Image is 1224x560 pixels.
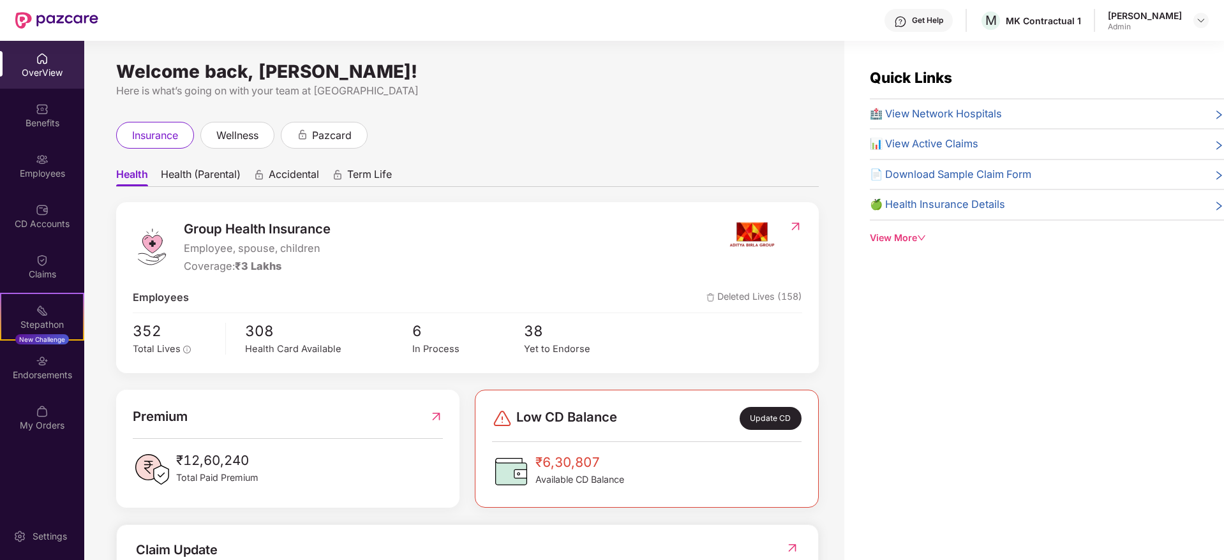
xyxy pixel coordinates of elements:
span: 38 [524,320,636,343]
div: Update CD [740,407,802,430]
div: View More [870,231,1224,245]
div: New Challenge [15,334,69,344]
span: Group Health Insurance [184,219,331,239]
span: Quick Links [870,69,952,86]
div: animation [332,169,343,181]
div: Admin [1108,22,1182,32]
img: svg+xml;base64,PHN2ZyBpZD0iU2V0dGluZy0yMHgyMCIgeG1sbnM9Imh0dHA6Ly93d3cudzMub3JnLzIwMDAvc3ZnIiB3aW... [13,530,26,543]
div: Settings [29,530,71,543]
span: pazcard [312,128,352,144]
img: CDBalanceIcon [492,452,530,490]
img: svg+xml;base64,PHN2ZyBpZD0iQ2xhaW0iIHhtbG5zPSJodHRwOi8vd3d3LnczLm9yZy8yMDAwL3N2ZyIgd2lkdGg9IjIwIi... [36,254,49,267]
img: PaidPremiumIcon [133,450,171,489]
span: info-circle [183,346,191,353]
span: ₹12,60,240 [176,450,258,471]
span: Accidental [269,168,319,186]
span: down [917,233,926,242]
span: 📊 View Active Claims [870,136,978,152]
img: RedirectIcon [786,542,799,554]
div: In Process [412,342,524,357]
div: [PERSON_NAME] [1108,10,1182,22]
div: Welcome back, [PERSON_NAME]! [116,66,819,77]
div: animation [253,169,265,181]
span: 308 [245,320,412,343]
img: svg+xml;base64,PHN2ZyBpZD0iQ0RfQWNjb3VudHMiIGRhdGEtbmFtZT0iQ0QgQWNjb3VudHMiIHhtbG5zPSJodHRwOi8vd3... [36,203,49,216]
span: 6 [412,320,524,343]
span: Premium [133,406,188,427]
span: Total Lives [133,343,181,355]
div: Here is what’s going on with your team at [GEOGRAPHIC_DATA] [116,83,819,99]
span: right [1214,108,1224,122]
span: ₹6,30,807 [535,452,624,473]
img: svg+xml;base64,PHN2ZyBpZD0iSGVscC0zMngzMiIgeG1sbnM9Imh0dHA6Ly93d3cudzMub3JnLzIwMDAvc3ZnIiB3aWR0aD... [894,15,907,28]
img: insurerIcon [728,219,776,251]
img: svg+xml;base64,PHN2ZyBpZD0iTXlfT3JkZXJzIiBkYXRhLW5hbWU9Ik15IE9yZGVycyIgeG1sbnM9Imh0dHA6Ly93d3cudz... [36,405,49,418]
span: ₹3 Lakhs [235,260,281,272]
span: Deleted Lives (158) [706,290,802,306]
span: Employee, spouse, children [184,240,331,257]
span: Total Paid Premium [176,471,258,485]
div: Coverage: [184,258,331,275]
img: svg+xml;base64,PHN2ZyBpZD0iRGFuZ2VyLTMyeDMyIiB4bWxucz0iaHR0cDovL3d3dy53My5vcmcvMjAwMC9zdmciIHdpZH... [492,408,512,429]
span: right [1214,138,1224,152]
img: RedirectIcon [789,220,802,233]
span: Health [116,168,148,186]
img: deleteIcon [706,293,715,302]
div: Yet to Endorse [524,342,636,357]
span: 352 [133,320,216,343]
img: New Pazcare Logo [15,12,98,29]
div: Stepathon [1,318,83,331]
span: Available CD Balance [535,473,624,487]
img: svg+xml;base64,PHN2ZyBpZD0iRW1wbG95ZWVzIiB4bWxucz0iaHR0cDovL3d3dy53My5vcmcvMjAwMC9zdmciIHdpZHRoPS... [36,153,49,166]
span: 🏥 View Network Hospitals [870,106,1002,122]
div: Claim Update [136,540,218,560]
img: svg+xml;base64,PHN2ZyBpZD0iSG9tZSIgeG1sbnM9Imh0dHA6Ly93d3cudzMub3JnLzIwMDAvc3ZnIiB3aWR0aD0iMjAiIG... [36,52,49,65]
span: insurance [132,128,178,144]
span: right [1214,199,1224,213]
span: Employees [133,290,189,306]
div: MK Contractual 1 [1006,15,1081,27]
div: Get Help [912,15,943,26]
img: svg+xml;base64,PHN2ZyBpZD0iRW5kb3JzZW1lbnRzIiB4bWxucz0iaHR0cDovL3d3dy53My5vcmcvMjAwMC9zdmciIHdpZH... [36,355,49,367]
img: svg+xml;base64,PHN2ZyBpZD0iQmVuZWZpdHMiIHhtbG5zPSJodHRwOi8vd3d3LnczLm9yZy8yMDAwL3N2ZyIgd2lkdGg9Ij... [36,103,49,115]
img: svg+xml;base64,PHN2ZyBpZD0iRHJvcGRvd24tMzJ4MzIiIHhtbG5zPSJodHRwOi8vd3d3LnczLm9yZy8yMDAwL3N2ZyIgd2... [1196,15,1206,26]
span: Health (Parental) [161,168,241,186]
span: 📄 Download Sample Claim Form [870,166,1031,183]
div: Health Card Available [245,342,412,357]
div: animation [297,129,308,140]
span: right [1214,169,1224,183]
img: svg+xml;base64,PHN2ZyB4bWxucz0iaHR0cDovL3d3dy53My5vcmcvMjAwMC9zdmciIHdpZHRoPSIyMSIgaGVpZ2h0PSIyMC... [36,304,49,317]
span: M [985,13,997,28]
span: 🍏 Health Insurance Details [870,196,1005,213]
img: RedirectIcon [429,406,443,427]
span: Term Life [347,168,392,186]
img: logo [133,228,171,266]
span: wellness [216,128,258,144]
span: Low CD Balance [516,407,617,430]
